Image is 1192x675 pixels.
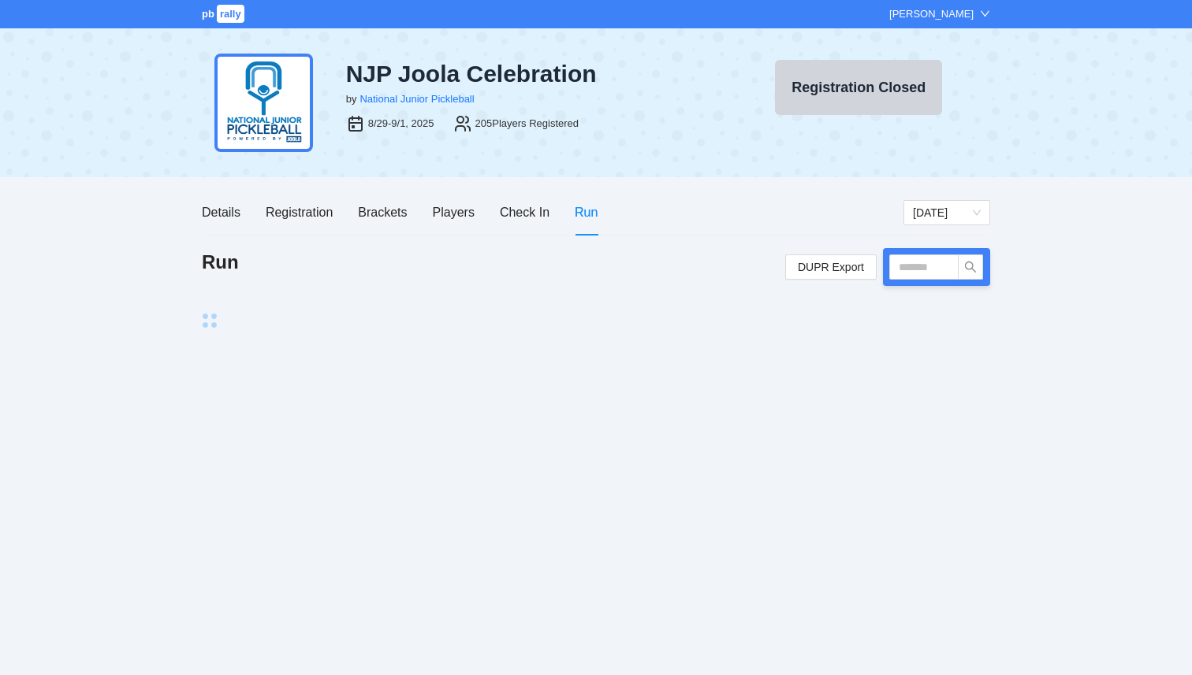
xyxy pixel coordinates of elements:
[798,255,864,279] span: DUPR Export
[889,6,974,22] div: [PERSON_NAME]
[959,261,982,273] span: search
[980,9,990,19] span: down
[785,254,877,280] a: DUPR Export
[202,250,239,275] h1: Run
[958,254,983,280] button: search
[775,60,942,115] button: Registration Closed
[202,8,247,20] a: pbrally
[368,116,434,132] div: 8/29-9/1, 2025
[913,201,981,224] span: Monday
[214,54,313,152] img: njp-logo2.png
[202,202,240,222] div: Details
[475,116,579,132] div: 205 Players Registered
[346,91,357,107] div: by
[346,60,715,88] div: NJP Joola Celebration
[358,202,407,222] div: Brackets
[433,202,475,222] div: Players
[575,202,598,222] div: Run
[500,202,549,222] div: Check In
[217,5,244,23] span: rally
[266,202,333,222] div: Registration
[359,93,474,105] a: National Junior Pickleball
[202,8,214,20] span: pb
